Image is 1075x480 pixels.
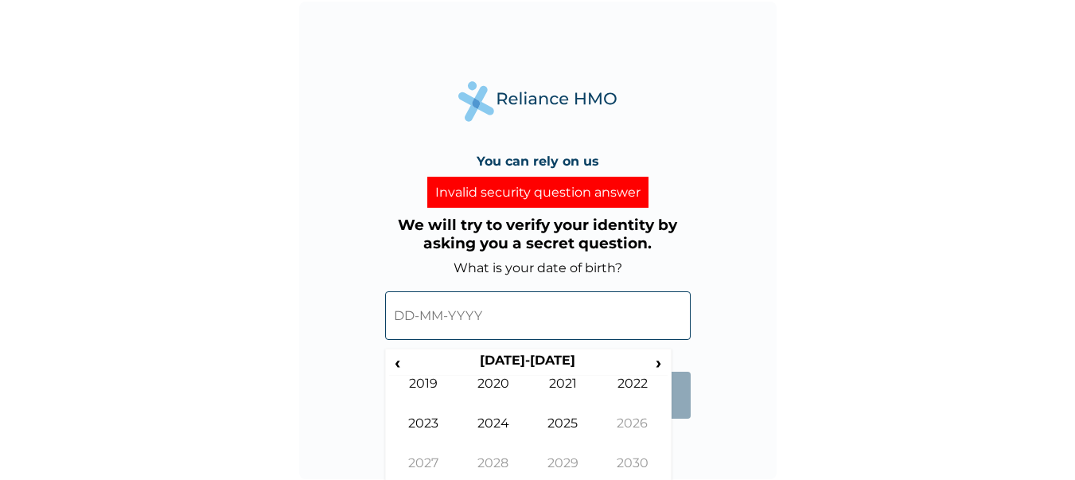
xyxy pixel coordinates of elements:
[458,376,528,416] td: 2020
[458,81,617,122] img: Reliance Health's Logo
[477,154,599,169] h4: You can rely on us
[528,376,598,416] td: 2021
[528,416,598,455] td: 2025
[385,216,691,252] h3: We will try to verify your identity by asking you a secret question.
[454,260,622,275] label: What is your date of birth?
[406,353,650,375] th: [DATE]-[DATE]
[389,353,406,373] span: ‹
[650,353,668,373] span: ›
[389,376,459,416] td: 2019
[458,416,528,455] td: 2024
[598,416,668,455] td: 2026
[389,416,459,455] td: 2023
[427,177,649,208] div: Invalid security question answer
[598,376,668,416] td: 2022
[385,291,691,340] input: DD-MM-YYYY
